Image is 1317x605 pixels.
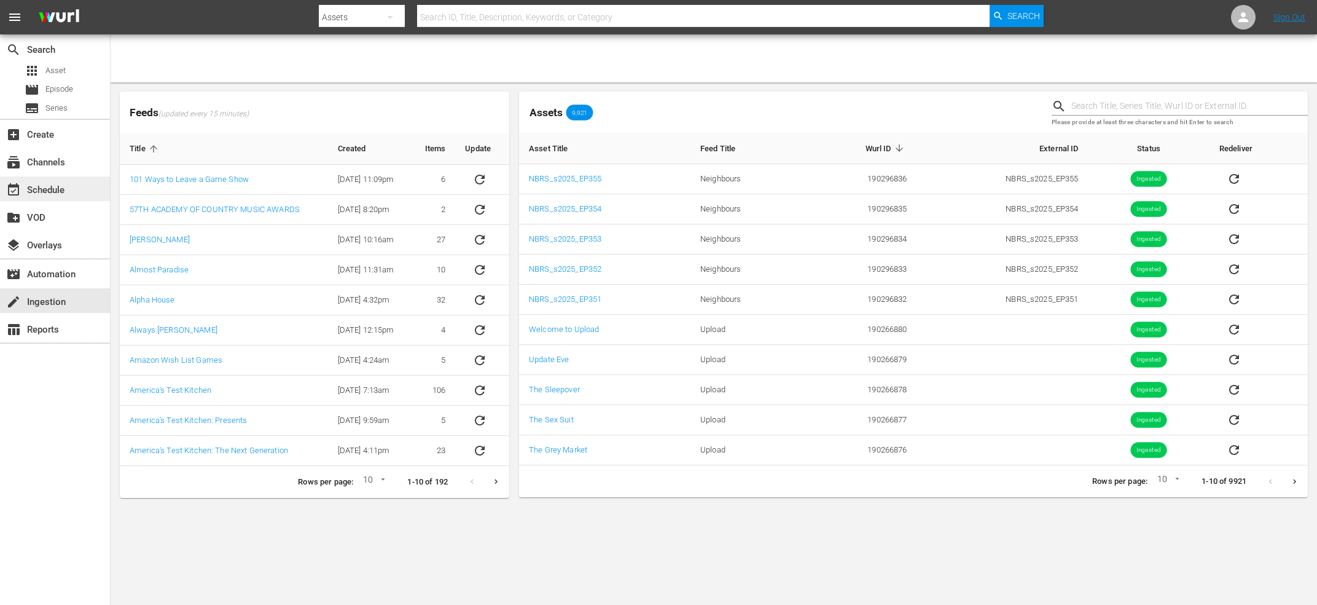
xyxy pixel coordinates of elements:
[690,194,803,224] td: Neighbours
[411,285,455,315] td: 32
[328,195,412,225] td: [DATE] 8:20pm
[1130,265,1167,274] span: Ingested
[130,235,190,244] a: [PERSON_NAME]
[866,143,907,154] span: Wurl ID
[411,315,455,346] td: 4
[130,205,300,214] a: 57TH ACADEMY OF COUNTRY MUSIC AWARDS
[328,346,412,376] td: [DATE] 4:24am
[529,325,599,334] a: Welcome to Upload
[328,436,412,466] td: [DATE] 4:11pm
[1130,205,1167,214] span: Ingested
[25,63,39,78] span: Asset
[411,195,455,225] td: 2
[1092,476,1147,488] p: Rows per page:
[803,255,917,285] td: 190296833
[7,10,22,25] span: menu
[1130,325,1167,334] span: Ingested
[990,5,1044,27] button: Search
[1152,472,1182,491] div: 10
[484,470,508,494] button: Next page
[917,164,1088,194] td: NBRS_s2025_EP355
[917,255,1088,285] td: NBRS_s2025_EP352
[158,109,249,119] span: (updated every 15 minutes)
[1088,133,1210,164] th: Status
[530,106,563,119] span: Assets
[6,322,21,337] span: Reports
[411,376,455,406] td: 106
[529,445,587,454] a: The Grey Market
[1130,446,1167,455] span: Ingested
[411,255,455,285] td: 10
[455,133,509,165] th: Update
[130,265,189,274] a: Almost Paradise
[130,386,211,395] a: America's Test Kitchen
[1130,416,1167,425] span: Ingested
[6,42,21,57] span: Search
[529,264,601,274] a: NBRS_s2025_EP352
[1273,12,1305,22] a: Sign Out
[803,375,917,405] td: 190266878
[130,325,217,334] a: Always [PERSON_NAME]
[803,285,917,315] td: 190296832
[529,204,601,213] a: NBRS_s2025_EP354
[6,127,21,142] span: Create
[120,133,509,466] table: sticky table
[690,405,803,435] td: Upload
[529,355,569,364] a: Update Eve
[529,385,580,394] a: The Sleepover
[1071,97,1308,116] input: Search Title, Series Title, Wurl ID or External ID
[690,345,803,375] td: Upload
[411,133,455,165] th: Items
[803,194,917,224] td: 190296835
[529,234,601,243] a: NBRS_s2025_EP353
[917,133,1088,164] th: External ID
[690,285,803,315] td: Neighbours
[130,295,175,304] a: Alpha House
[130,143,162,154] span: Title
[6,155,21,170] span: Channels
[1130,295,1167,304] span: Ingested
[358,473,388,491] div: 10
[45,65,66,77] span: Asset
[411,346,455,376] td: 5
[803,435,917,465] td: 190266876
[529,174,601,183] a: NBRS_s2025_EP355
[411,165,455,195] td: 6
[690,315,803,345] td: Upload
[690,133,803,164] th: Feed Title
[803,315,917,345] td: 190266880
[25,101,39,116] span: Series
[917,224,1088,255] td: NBRS_s2025_EP353
[1130,386,1167,395] span: Ingested
[519,133,1308,465] table: sticky table
[803,164,917,194] td: 190296836
[411,225,455,255] td: 27
[298,476,353,488] p: Rows per page:
[529,415,574,424] a: The Sex Suit
[529,295,601,304] a: NBRS_s2025_EP351
[1202,476,1246,488] p: 1-10 of 9921
[690,255,803,285] td: Neighbours
[690,164,803,194] td: Neighbours
[1130,355,1167,365] span: Ingested
[130,446,288,455] a: America's Test Kitchen: The Next Generation
[690,375,803,405] td: Upload
[1283,470,1307,494] button: Next page
[803,405,917,435] td: 190266877
[130,175,249,184] a: 101 Ways to Leave a Game Show
[6,210,21,225] span: create_new_folder
[1052,117,1308,128] p: Please provide at least three characters and hit Enter to search
[6,238,21,253] span: Overlays
[120,103,509,123] span: Feeds
[130,416,247,425] a: America's Test Kitchen: Presents
[1130,235,1167,244] span: Ingested
[328,406,412,436] td: [DATE] 9:59am
[1130,175,1167,184] span: Ingested
[1007,5,1040,27] span: Search
[328,225,412,255] td: [DATE] 10:16am
[690,435,803,465] td: Upload
[45,83,73,95] span: Episode
[6,267,21,282] span: Automation
[411,406,455,436] td: 5
[25,82,39,97] span: Episode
